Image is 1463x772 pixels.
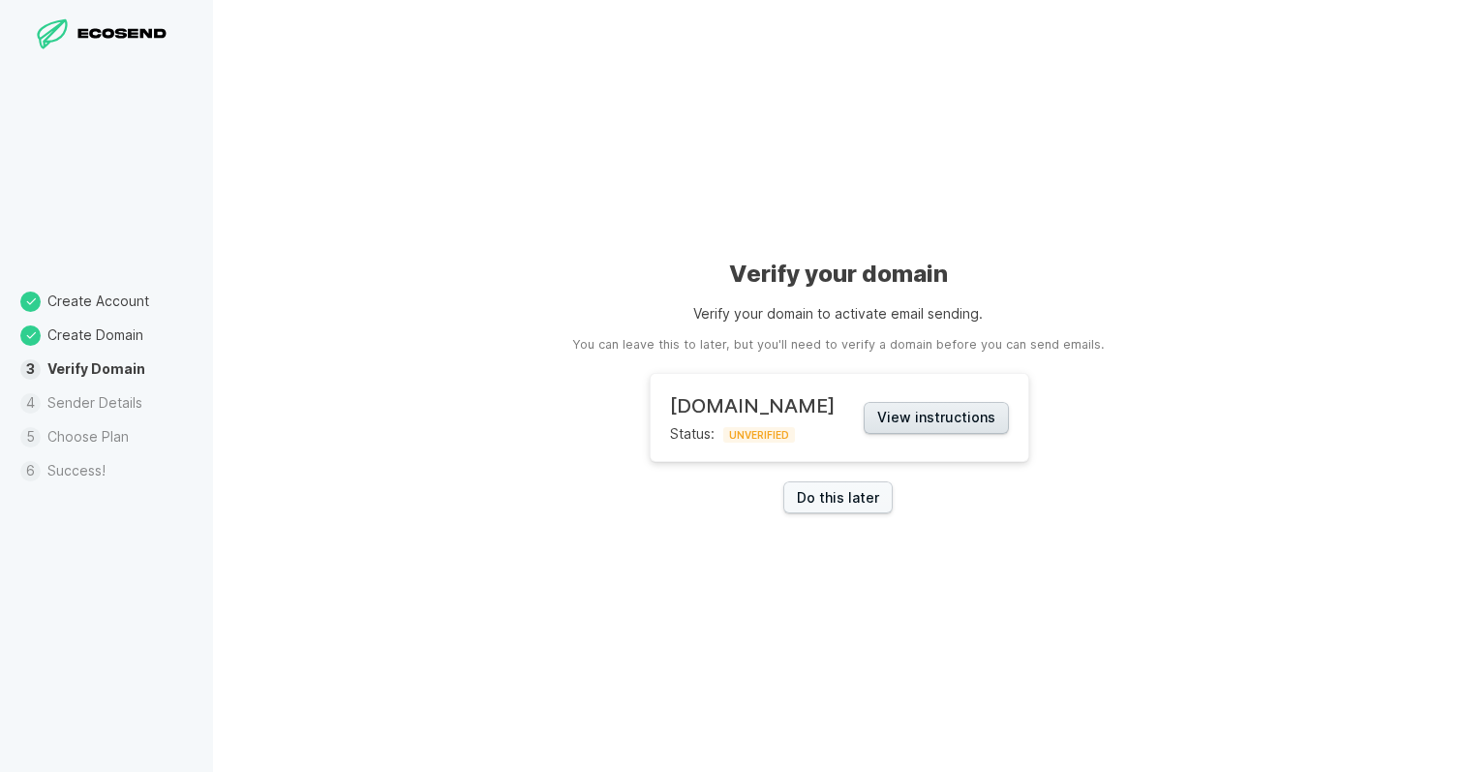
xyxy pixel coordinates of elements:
[693,303,983,324] p: Verify your domain to activate email sending.
[670,394,835,441] div: Status:
[729,259,948,290] h1: Verify your domain
[670,394,835,417] h2: [DOMAIN_NAME]
[723,427,795,443] span: UNVERIFIED
[783,481,893,513] a: Do this later
[864,402,1009,434] button: View instructions
[572,336,1104,355] aside: You can leave this to later, but you'll need to verify a domain before you can send emails.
